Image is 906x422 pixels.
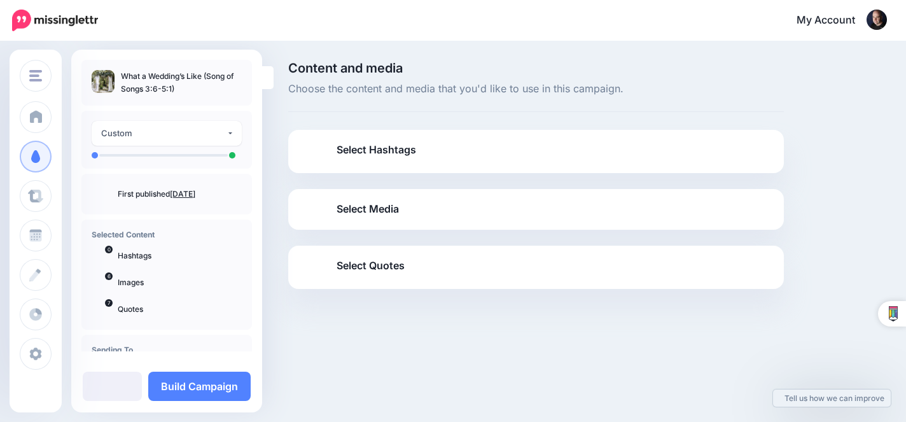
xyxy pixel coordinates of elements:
p: Images [118,277,242,288]
a: [DATE] [170,189,195,199]
span: 7 [105,299,113,307]
h4: Selected Content [92,230,242,239]
span: Content and media [288,62,784,74]
img: Missinglettr [12,10,98,31]
h4: Sending To [92,345,242,355]
a: Select Media [301,199,771,220]
a: Select Quotes [301,256,771,289]
p: Quotes [118,304,242,315]
span: Select Quotes [337,257,405,274]
img: menu.png [29,70,42,81]
span: Select Media [337,200,399,218]
span: 0 [105,246,113,253]
a: Tell us how we can improve [773,390,891,407]
p: Hashtags [118,250,242,262]
button: Custom [92,121,242,146]
img: 8ebf57be76af65fcc57e0086434c034f_thumb.jpg [92,70,115,93]
span: Select Hashtags [337,141,416,158]
span: Choose the content and media that you'd like to use in this campaign. [288,81,784,97]
a: My Account [784,5,887,36]
a: Select Hashtags [301,140,771,173]
div: Custom [101,126,226,141]
p: What a Wedding’s Like (Song of Songs 3:6-5:1) [121,70,242,95]
p: First published [118,188,242,200]
span: 6 [105,272,113,280]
